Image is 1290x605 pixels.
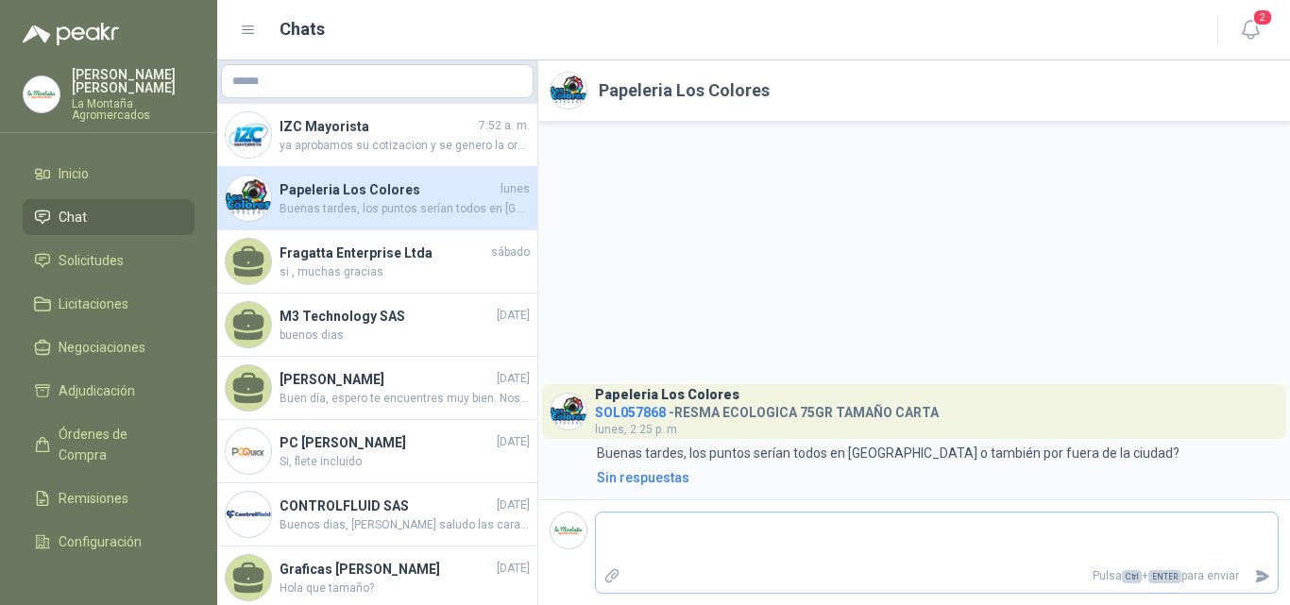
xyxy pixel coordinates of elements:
[595,400,939,418] h4: - RESMA ECOLOGICA 75GR TAMAÑO CARTA
[280,200,530,218] span: Buenas tardes, los puntos serían todos en [GEOGRAPHIC_DATA] o también por fuera de la ciudad?
[280,432,493,453] h4: PC [PERSON_NAME]
[497,496,530,514] span: [DATE]
[280,243,487,263] h4: Fragatta Enterprise Ltda
[595,390,739,400] h3: Papeleria Los Colores
[1122,570,1142,583] span: Ctrl
[23,480,195,516] a: Remisiones
[280,496,493,516] h4: CONTROLFLUID SAS
[491,244,530,261] span: sábado
[628,560,1248,593] p: Pulsa + para enviar
[593,467,1279,488] a: Sin respuestas
[497,560,530,578] span: [DATE]
[497,433,530,451] span: [DATE]
[596,560,628,593] label: Adjuntar archivos
[59,250,124,271] span: Solicitudes
[599,77,770,104] h2: Papeleria Los Colores
[226,176,271,221] img: Company Logo
[23,329,195,365] a: Negociaciones
[280,580,530,597] span: Hola que tamaño?
[23,416,195,473] a: Órdenes de Compra
[597,443,1180,463] p: Buenas tardes, los puntos serían todos en [GEOGRAPHIC_DATA] o también por fuera de la ciudad?
[501,180,530,198] span: lunes
[595,405,666,420] span: SOL057868
[226,429,271,474] img: Company Logo
[217,294,537,357] a: M3 Technology SAS[DATE]buenos dias
[280,16,325,42] h1: Chats
[280,327,530,345] span: buenos dias
[280,453,530,471] span: Si, flete incluido
[59,380,135,401] span: Adjudicación
[280,390,530,408] span: Buen día, espero te encuentres muy bien. Nos llegó un producto que no vendemos para cotizar, para...
[280,559,493,580] h4: Graficas [PERSON_NAME]
[217,420,537,483] a: Company LogoPC [PERSON_NAME][DATE]Si, flete incluido
[551,73,586,109] img: Company Logo
[59,531,142,552] span: Configuración
[59,488,128,509] span: Remisiones
[59,163,89,184] span: Inicio
[1252,8,1273,26] span: 2
[1247,560,1278,593] button: Enviar
[595,423,680,436] span: lunes, 2:25 p. m.
[72,68,195,94] p: [PERSON_NAME] [PERSON_NAME]
[23,373,195,409] a: Adjudicación
[217,483,537,546] a: Company LogoCONTROLFLUID SAS[DATE]Buenos dias, [PERSON_NAME] saludo las caracteristicas son: Term...
[479,117,530,135] span: 7:52 a. m.
[597,467,689,488] div: Sin respuestas
[226,492,271,537] img: Company Logo
[217,357,537,420] a: [PERSON_NAME][DATE]Buen día, espero te encuentres muy bien. Nos llegó un producto que no vendemos...
[497,307,530,325] span: [DATE]
[280,116,475,137] h4: IZC Mayorista
[551,394,586,429] img: Company Logo
[23,524,195,560] a: Configuración
[23,156,195,192] a: Inicio
[551,513,586,548] img: Company Logo
[23,199,195,235] a: Chat
[59,294,128,314] span: Licitaciones
[217,104,537,167] a: Company LogoIZC Mayorista7:52 a. m.ya aprobamos su cotizacion y se genero la orden de compra, es ...
[497,370,530,388] span: [DATE]
[59,207,87,227] span: Chat
[23,286,195,322] a: Licitaciones
[59,337,145,358] span: Negociaciones
[280,369,493,390] h4: [PERSON_NAME]
[226,112,271,158] img: Company Logo
[217,167,537,230] a: Company LogoPapeleria Los ColoreslunesBuenas tardes, los puntos serían todos en [GEOGRAPHIC_DATA]...
[280,516,530,534] span: Buenos dias, [PERSON_NAME] saludo las caracteristicas son: Termómetro de [GEOGRAPHIC_DATA] - [GEO...
[59,424,177,465] span: Órdenes de Compra
[280,306,493,327] h4: M3 Technology SAS
[1233,13,1267,47] button: 2
[23,243,195,278] a: Solicitudes
[217,230,537,294] a: Fragatta Enterprise Ltdasábadosi , muchas gracias
[280,263,530,281] span: si , muchas gracias
[1148,570,1181,583] span: ENTER
[72,98,195,121] p: La Montaña Agromercados
[24,76,59,112] img: Company Logo
[23,23,119,45] img: Logo peakr
[280,137,530,155] span: ya aprobamos su cotizacion y se genero la orden de compra, es para entregar en la montaña de av s...
[280,179,497,200] h4: Papeleria Los Colores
